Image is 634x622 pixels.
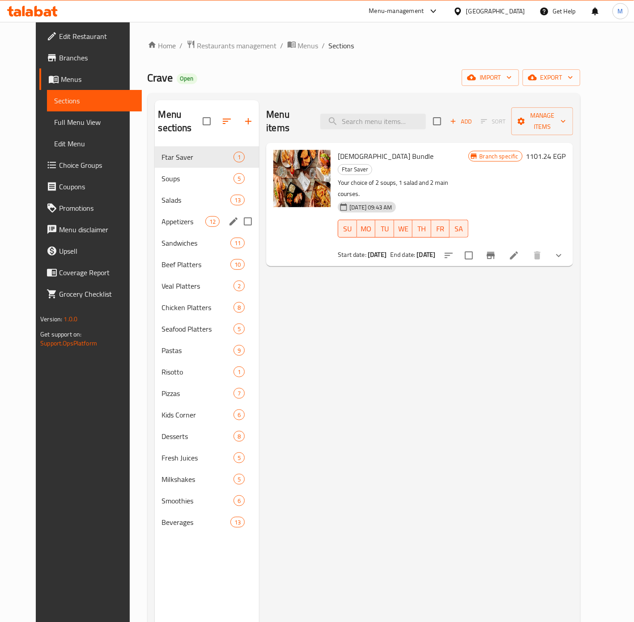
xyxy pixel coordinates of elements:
span: Pastas [162,345,234,356]
div: Risotto1 [155,361,260,383]
div: items [234,409,245,420]
div: items [234,324,245,334]
span: 6 [234,411,244,419]
span: Sections [54,95,135,106]
div: items [230,195,245,205]
div: Desserts8 [155,426,260,447]
button: Branch-specific-item [480,245,502,266]
span: 6 [234,497,244,505]
div: Appetizers12edit [155,211,260,232]
b: [DATE] [368,249,387,260]
span: Choice Groups [59,160,135,170]
h2: Menu sections [158,108,203,135]
div: [GEOGRAPHIC_DATA] [466,6,525,16]
span: Edit Restaurant [59,31,135,42]
li: / [180,40,183,51]
div: items [234,452,245,463]
a: Menus [39,68,142,90]
a: Full Menu View [47,111,142,133]
span: 5 [234,475,244,484]
li: / [322,40,325,51]
div: Milkshakes5 [155,469,260,490]
span: Risotto [162,366,234,377]
span: 2 [234,282,244,290]
div: items [205,216,220,227]
span: Desserts [162,431,234,442]
span: Branches [59,52,135,63]
span: Sandwiches [162,238,231,248]
div: Soups [162,173,234,184]
div: items [234,173,245,184]
span: 12 [206,217,219,226]
button: delete [527,245,548,266]
span: 7 [234,389,244,398]
b: [DATE] [417,249,436,260]
button: TH [413,220,431,238]
div: items [230,238,245,248]
div: Pizzas [162,388,234,399]
div: items [234,431,245,442]
div: items [234,152,245,162]
span: Open [177,75,197,82]
span: 8 [234,432,244,441]
button: import [462,69,519,86]
span: Chicken Platters [162,302,234,313]
span: SU [342,222,353,235]
div: items [234,495,245,506]
span: import [469,72,512,83]
span: Salads [162,195,231,205]
span: Menu disclaimer [59,224,135,235]
span: 13 [231,196,244,204]
div: Menu-management [369,6,424,17]
div: Ftar Saver [338,164,372,175]
button: SU [338,220,357,238]
button: TU [375,220,394,238]
div: Sandwiches11 [155,232,260,254]
a: Branches [39,47,142,68]
nav: Menu sections [155,143,260,537]
div: items [234,302,245,313]
div: Fresh Juices5 [155,447,260,469]
span: Select section first [475,115,511,128]
span: Manage items [519,110,566,132]
div: items [234,281,245,291]
span: Kids Corner [162,409,234,420]
button: edit [227,215,240,228]
a: Edit Restaurant [39,26,142,47]
span: End date: [390,249,415,260]
span: Veal Platters [162,281,234,291]
a: Coupons [39,176,142,197]
a: Edit Menu [47,133,142,154]
div: items [234,366,245,377]
h6: 1101.24 EGP [526,150,566,162]
span: 10 [231,260,244,269]
span: Seafood Platters [162,324,234,334]
a: Sections [47,90,142,111]
span: Crave [148,68,173,88]
span: Fresh Juices [162,452,234,463]
a: Edit menu item [509,250,519,261]
div: Chicken Platters8 [155,297,260,318]
button: MO [357,220,375,238]
span: 13 [231,518,244,527]
span: [DATE] 09:43 AM [346,203,396,212]
div: Ftar Saver [162,152,234,162]
div: Appetizers [162,216,206,227]
span: FR [435,222,446,235]
p: Your choice of 2 soups, 1 salad and 2 main courses. [338,177,468,200]
span: [DEMOGRAPHIC_DATA] Bundle [338,149,434,163]
span: Full Menu View [54,117,135,128]
span: Sort sections [216,111,238,132]
span: TH [416,222,427,235]
span: Sections [329,40,354,51]
span: 5 [234,454,244,462]
span: Grocery Checklist [59,289,135,299]
h2: Menu items [266,108,310,135]
button: export [523,69,580,86]
div: Ftar Saver1 [155,146,260,168]
span: Menus [61,74,135,85]
a: Promotions [39,197,142,219]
